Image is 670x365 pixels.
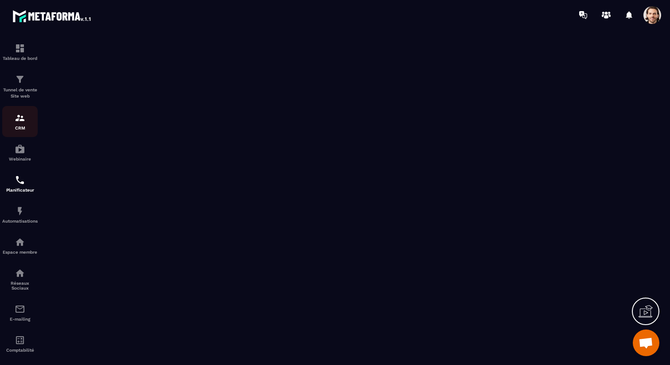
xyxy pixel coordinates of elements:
[2,56,38,61] p: Tableau de bord
[2,317,38,322] p: E-mailing
[633,330,659,356] div: Ouvrir le chat
[15,237,25,247] img: automations
[2,199,38,230] a: automationsautomationsAutomatisations
[2,67,38,106] a: formationformationTunnel de vente Site web
[15,144,25,154] img: automations
[2,188,38,192] p: Planificateur
[15,206,25,216] img: automations
[15,175,25,185] img: scheduler
[2,219,38,224] p: Automatisations
[2,126,38,130] p: CRM
[2,168,38,199] a: schedulerschedulerPlanificateur
[15,113,25,123] img: formation
[12,8,92,24] img: logo
[2,157,38,161] p: Webinaire
[2,36,38,67] a: formationformationTableau de bord
[2,87,38,99] p: Tunnel de vente Site web
[15,43,25,54] img: formation
[2,250,38,255] p: Espace membre
[2,230,38,261] a: automationsautomationsEspace membre
[15,74,25,85] img: formation
[2,348,38,353] p: Comptabilité
[2,281,38,290] p: Réseaux Sociaux
[15,304,25,314] img: email
[2,297,38,328] a: emailemailE-mailing
[2,106,38,137] a: formationformationCRM
[2,137,38,168] a: automationsautomationsWebinaire
[2,261,38,297] a: social-networksocial-networkRéseaux Sociaux
[2,328,38,359] a: accountantaccountantComptabilité
[15,335,25,345] img: accountant
[15,268,25,279] img: social-network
